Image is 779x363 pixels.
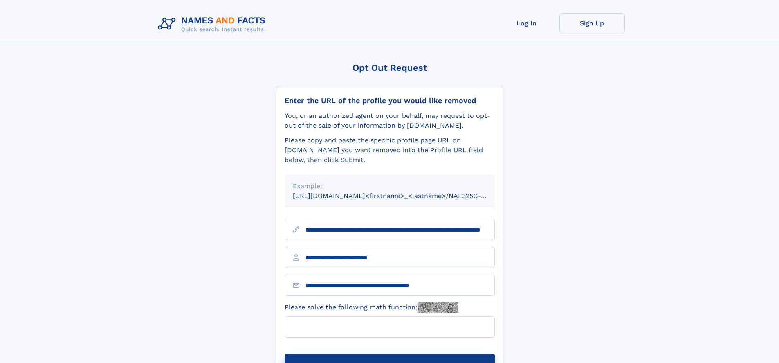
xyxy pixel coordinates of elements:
img: Logo Names and Facts [155,13,272,35]
small: [URL][DOMAIN_NAME]<firstname>_<lastname>/NAF325G-xxxxxxxx [293,192,510,200]
a: Sign Up [559,13,625,33]
div: Enter the URL of the profile you would like removed [285,96,495,105]
a: Log In [494,13,559,33]
label: Please solve the following math function: [285,302,458,313]
div: Example: [293,181,487,191]
div: Opt Out Request [276,63,503,73]
div: Please copy and paste the specific profile page URL on [DOMAIN_NAME] you want removed into the Pr... [285,135,495,165]
div: You, or an authorized agent on your behalf, may request to opt-out of the sale of your informatio... [285,111,495,131]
